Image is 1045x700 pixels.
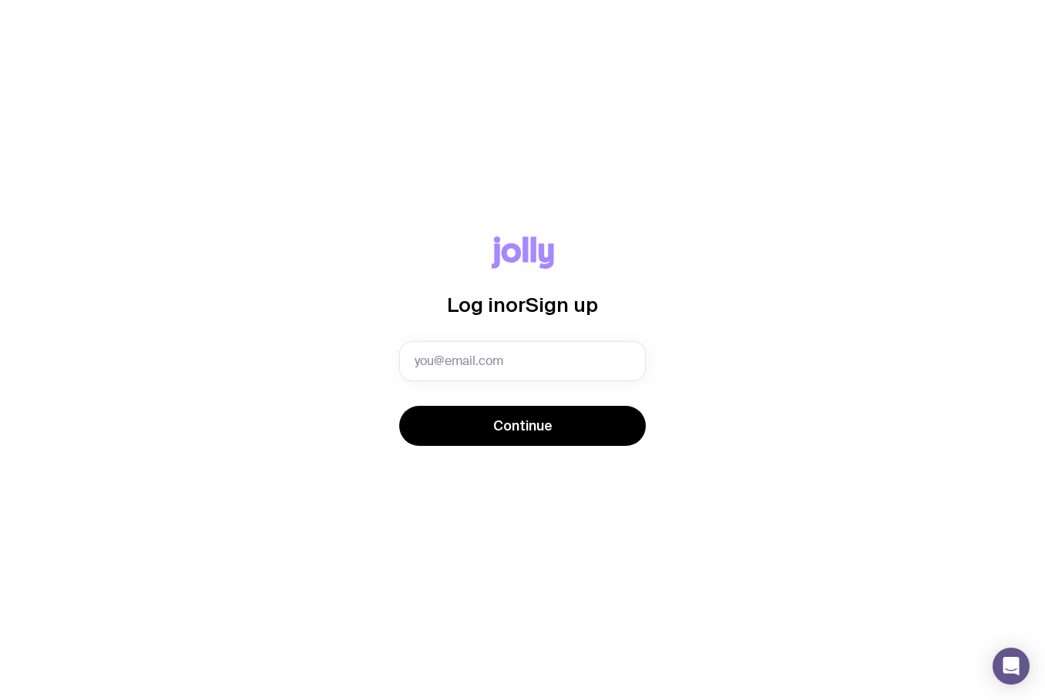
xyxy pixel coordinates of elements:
span: or [506,293,526,316]
span: Continue [493,417,553,435]
input: you@email.com [399,341,646,381]
div: Open Intercom Messenger [993,648,1030,685]
span: Sign up [526,293,598,316]
button: Continue [399,406,646,446]
span: Log in [447,293,506,316]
